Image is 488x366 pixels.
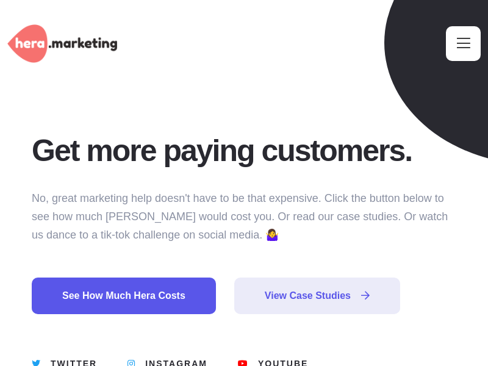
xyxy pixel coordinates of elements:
[32,134,456,168] h2: Get more paying customers.
[32,278,216,314] a: See how much Hera costs
[234,278,400,314] a: View Case Studies
[32,189,456,268] p: No, great marketing help doesn't have to be that expensive. Click the button below to see how muc...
